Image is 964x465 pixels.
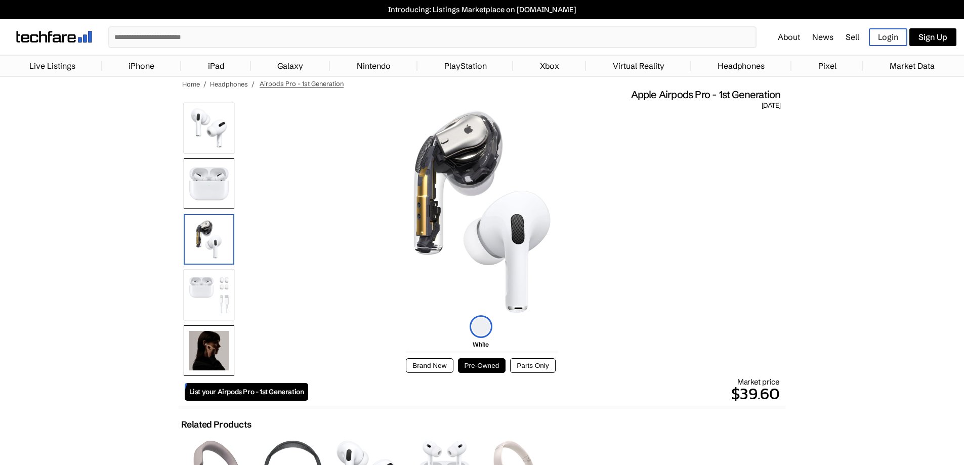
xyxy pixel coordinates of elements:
[869,28,907,46] a: Login
[458,358,506,373] button: Pre-Owned
[189,388,304,396] span: List your Airpods Pro - 1st Generation
[184,158,234,209] img: Front
[812,32,833,42] a: News
[181,419,252,430] h2: Related Products
[184,214,234,265] img: Stripped
[608,56,669,76] a: Virtual Reality
[308,382,779,406] p: $39.60
[439,56,492,76] a: PlayStation
[252,80,255,88] span: /
[16,31,92,43] img: techfare logo
[909,28,956,46] a: Sign Up
[352,56,396,76] a: Nintendo
[885,56,940,76] a: Market Data
[510,358,555,373] button: Parts Only
[203,56,229,76] a: iPad
[184,325,234,376] img: Wearing
[5,5,959,14] a: Introducing: Listings Marketplace on [DOMAIN_NAME]
[203,80,206,88] span: /
[778,32,800,42] a: About
[260,79,344,88] span: Airpods Pro - 1st Generation
[272,56,308,76] a: Galaxy
[413,110,551,313] img: Apple Airpods Pro 1st Generation
[210,80,248,88] a: Headphones
[712,56,770,76] a: Headphones
[184,270,234,320] img: All
[535,56,564,76] a: Xbox
[762,101,780,110] span: [DATE]
[24,56,80,76] a: Live Listings
[184,103,234,153] img: Apple Airpods Pro 1st Generation
[631,88,781,101] span: Apple Airpods Pro - 1st Generation
[185,383,309,401] a: List your Airpods Pro - 1st Generation
[470,315,492,338] img: white-icon
[473,341,488,348] span: White
[308,377,779,406] div: Market price
[813,56,842,76] a: Pixel
[182,80,200,88] a: Home
[406,358,453,373] button: Brand New
[846,32,859,42] a: Sell
[123,56,159,76] a: iPhone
